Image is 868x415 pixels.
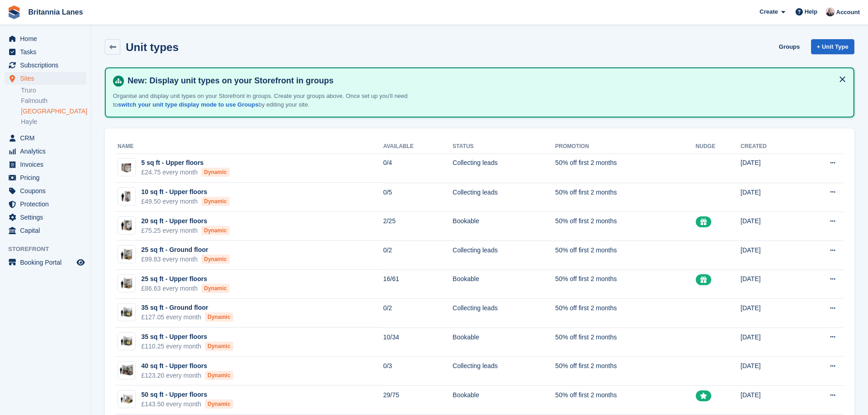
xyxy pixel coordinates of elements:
td: 50% off first 2 months [555,183,696,212]
th: Promotion [555,139,696,154]
a: + Unit Type [811,39,854,54]
img: 25-sqft-unit.jpg [118,248,135,261]
a: menu [5,171,86,184]
td: 50% off first 2 months [555,270,696,299]
span: Storefront [8,245,91,254]
div: 25 sq ft - Upper floors [141,274,230,284]
td: 50% off first 2 months [555,154,696,183]
td: [DATE] [740,328,800,357]
th: Available [383,139,452,154]
a: menu [5,158,86,171]
td: Bookable [452,270,555,299]
a: menu [5,198,86,210]
div: 25 sq ft - Ground floor [141,245,230,255]
span: Settings [20,211,75,224]
span: Capital [20,224,75,237]
a: menu [5,184,86,197]
p: Organise and display unit types on your Storefront in groups. Create your groups above. Once set ... [113,92,432,109]
td: Bookable [452,385,555,415]
div: £99.83 every month [141,255,230,264]
td: 50% off first 2 months [555,385,696,415]
img: 25-sqft-unit.jpg [118,277,135,290]
span: Subscriptions [20,59,75,72]
img: 10-sqft-unit.jpg [118,190,135,203]
div: £127.05 every month [141,313,233,322]
span: Sites [20,72,75,85]
div: £110.25 every month [141,342,233,351]
td: 50% off first 2 months [555,212,696,241]
a: menu [5,46,86,58]
td: 29/75 [383,385,452,415]
div: £123.20 every month [141,371,233,380]
td: [DATE] [740,154,800,183]
div: Dynamic [205,313,233,322]
span: Account [836,8,860,17]
td: Bookable [452,328,555,357]
td: [DATE] [740,212,800,241]
td: 50% off first 2 months [555,299,696,328]
img: stora-icon-8386f47178a22dfd0bd8f6a31ec36ba5ce8667c1dd55bd0f319d3a0aa187defe.svg [7,5,21,19]
td: Collecting leads [452,241,555,270]
th: Created [740,139,800,154]
td: 0/2 [383,241,452,270]
div: £49.50 every month [141,197,230,206]
div: 40 sq ft - Upper floors [141,361,233,371]
span: Home [20,32,75,45]
div: £24.75 every month [141,168,230,177]
div: £86.63 every month [141,284,230,293]
th: Nudge [696,139,741,154]
td: 0/3 [383,357,452,386]
span: Invoices [20,158,75,171]
div: £75.25 every month [141,226,230,236]
td: [DATE] [740,357,800,386]
a: Groups [775,39,803,54]
div: 5 sq ft - Upper floors [141,158,230,168]
a: Truro [21,86,86,95]
td: 0/2 [383,299,452,328]
div: Dynamic [205,342,233,351]
span: Analytics [20,145,75,158]
td: 2/25 [383,212,452,241]
a: menu [5,145,86,158]
img: 35-sqft-unit.jpg [118,335,135,348]
a: menu [5,32,86,45]
a: menu [5,59,86,72]
a: Falmouth [21,97,86,105]
td: 50% off first 2 months [555,328,696,357]
span: Protection [20,198,75,210]
a: switch your unit type display mode to use Groups [118,101,258,108]
div: 10 sq ft - Upper floors [141,187,230,197]
td: [DATE] [740,299,800,328]
div: Dynamic [201,197,230,206]
a: Hayle [21,118,86,126]
span: CRM [20,132,75,144]
td: Collecting leads [452,299,555,328]
div: 50 sq ft - Upper floors [141,390,233,400]
td: 16/61 [383,270,452,299]
img: Locker%20Small%20-%20Plain.jpg [118,159,135,176]
div: 35 sq ft - Upper floors [141,332,233,342]
td: 0/4 [383,154,452,183]
div: Dynamic [201,255,230,264]
img: 40-sqft-unit.jpg [118,364,135,377]
a: Preview store [75,257,86,268]
div: Dynamic [201,284,230,293]
th: Name [116,139,383,154]
td: Bookable [452,212,555,241]
a: menu [5,132,86,144]
span: Pricing [20,171,75,184]
span: Help [805,7,817,16]
div: 20 sq ft - Upper floors [141,216,230,226]
h4: New: Display unit types on your Storefront in groups [124,76,846,86]
td: [DATE] [740,385,800,415]
td: Collecting leads [452,183,555,212]
td: 50% off first 2 months [555,357,696,386]
img: 50-sqft-unit.jpg [118,393,135,406]
span: Create [760,7,778,16]
td: 50% off first 2 months [555,241,696,270]
a: [GEOGRAPHIC_DATA] [21,107,86,116]
span: Booking Portal [20,256,75,269]
td: [DATE] [740,183,800,212]
img: Alexandra Lane [826,7,835,16]
th: Status [452,139,555,154]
